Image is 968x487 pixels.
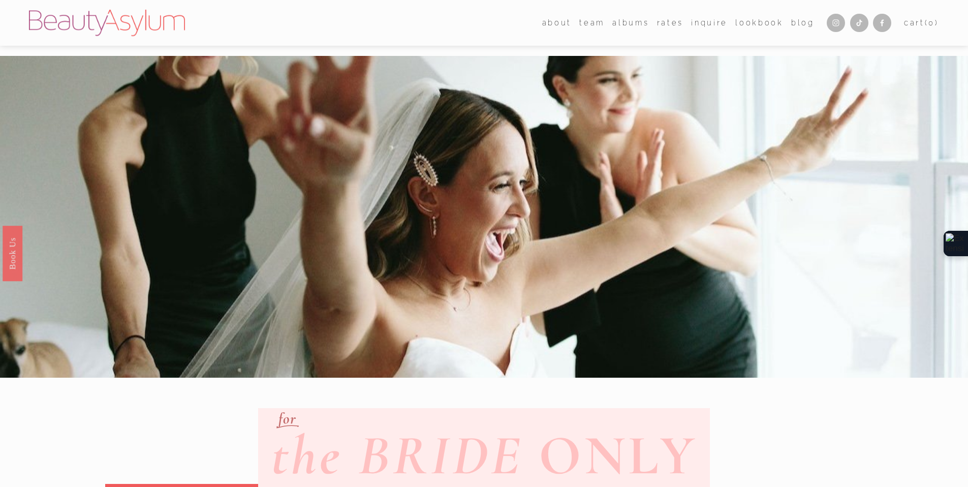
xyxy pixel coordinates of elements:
span: team [579,16,605,29]
img: Beauty Asylum | Bridal Hair &amp; Makeup Charlotte &amp; Atlanta [29,10,185,36]
a: Rates [657,15,683,30]
em: for [278,409,297,428]
a: albums [612,15,649,30]
a: folder dropdown [542,15,572,30]
a: 0 items in cart [904,16,939,29]
a: Lookbook [735,15,783,30]
a: Book Us [3,226,22,281]
span: about [542,16,572,29]
a: Inquire [691,15,728,30]
a: Instagram [827,14,845,32]
a: Blog [791,15,815,30]
a: folder dropdown [579,15,605,30]
span: 0 [928,18,935,27]
a: Facebook [873,14,891,32]
img: Extension Icon [946,233,966,254]
span: ( ) [925,18,939,27]
a: TikTok [850,14,868,32]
